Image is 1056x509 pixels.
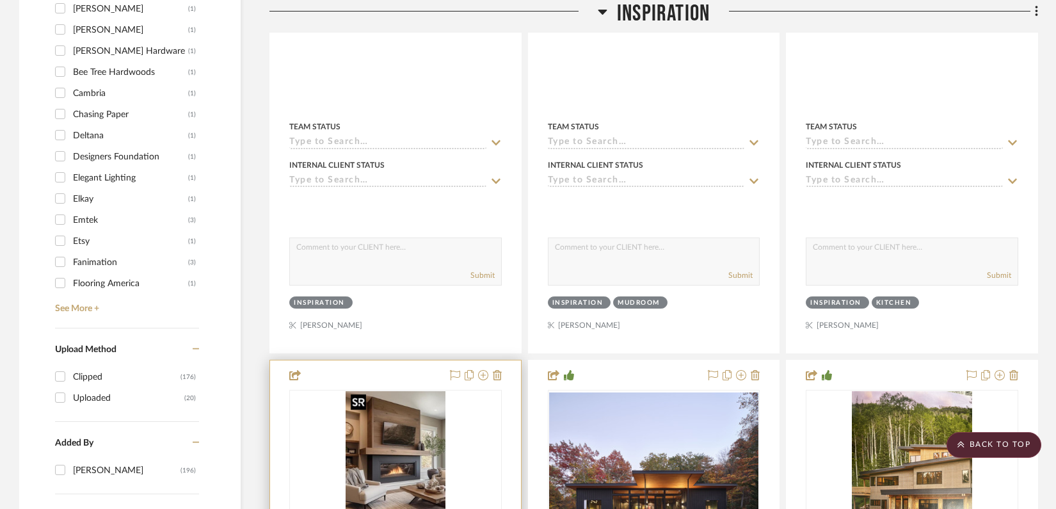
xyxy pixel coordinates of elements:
[289,159,385,171] div: Internal Client Status
[73,62,188,83] div: Bee Tree Hardwoods
[806,159,901,171] div: Internal Client Status
[876,298,912,308] div: Kitchen
[188,41,196,61] div: (1)
[188,125,196,146] div: (1)
[548,137,745,149] input: Type to Search…
[294,298,345,308] div: Inspiration
[188,231,196,252] div: (1)
[55,439,93,448] span: Added By
[180,367,196,387] div: (176)
[806,121,857,133] div: Team Status
[73,460,180,481] div: [PERSON_NAME]
[548,159,643,171] div: Internal Client Status
[188,83,196,104] div: (1)
[188,62,196,83] div: (1)
[618,298,660,308] div: Mudroom
[947,432,1041,458] scroll-to-top-button: BACK TO TOP
[548,175,745,188] input: Type to Search…
[289,137,486,149] input: Type to Search…
[73,168,188,188] div: Elegant Lighting
[73,388,184,408] div: Uploaded
[548,121,599,133] div: Team Status
[552,298,604,308] div: Inspiration
[188,104,196,125] div: (1)
[289,121,340,133] div: Team Status
[73,189,188,209] div: Elkay
[55,345,116,354] span: Upload Method
[73,20,188,40] div: [PERSON_NAME]
[188,168,196,188] div: (1)
[289,175,486,188] input: Type to Search…
[180,460,196,481] div: (196)
[188,189,196,209] div: (1)
[188,273,196,294] div: (1)
[73,210,188,230] div: Emtek
[73,41,188,61] div: [PERSON_NAME] Hardware
[73,104,188,125] div: Chasing Paper
[184,388,196,408] div: (20)
[188,20,196,40] div: (1)
[73,125,188,146] div: Deltana
[73,231,188,252] div: Etsy
[470,270,495,281] button: Submit
[188,252,196,273] div: (3)
[73,252,188,273] div: Fanimation
[806,137,1003,149] input: Type to Search…
[188,210,196,230] div: (3)
[987,270,1011,281] button: Submit
[73,83,188,104] div: Cambria
[73,367,180,387] div: Clipped
[810,298,861,308] div: Inspiration
[73,273,188,294] div: Flooring America
[52,294,199,314] a: See More +
[73,147,188,167] div: Designers Foundation
[806,175,1003,188] input: Type to Search…
[728,270,753,281] button: Submit
[188,147,196,167] div: (1)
